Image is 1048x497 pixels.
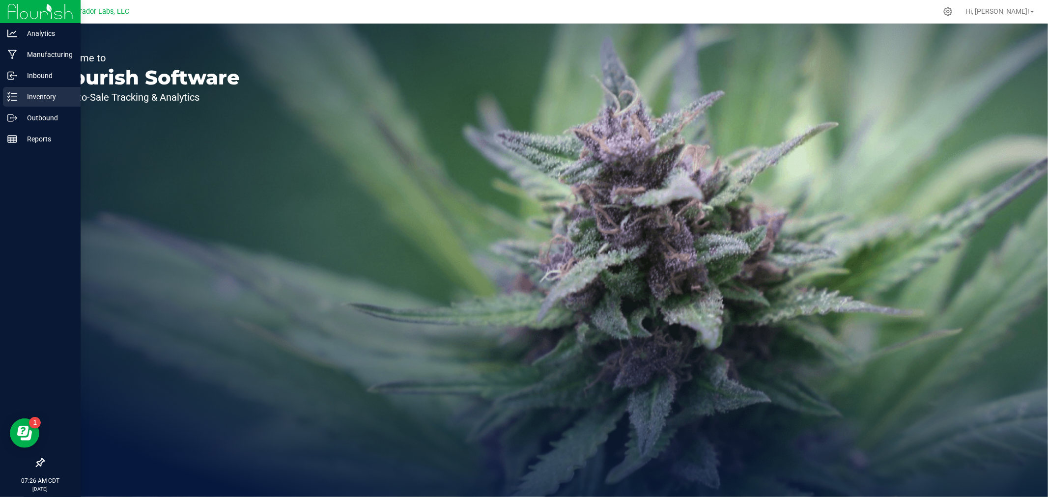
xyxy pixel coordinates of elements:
[7,113,17,123] inline-svg: Outbound
[7,50,17,59] inline-svg: Manufacturing
[53,53,240,63] p: Welcome to
[17,28,76,39] p: Analytics
[7,71,17,81] inline-svg: Inbound
[7,92,17,102] inline-svg: Inventory
[7,134,17,144] inline-svg: Reports
[17,112,76,124] p: Outbound
[53,68,240,87] p: Flourish Software
[17,91,76,103] p: Inventory
[7,28,17,38] inline-svg: Analytics
[4,485,76,493] p: [DATE]
[71,7,129,16] span: Curador Labs, LLC
[10,418,39,448] iframe: Resource center
[965,7,1029,15] span: Hi, [PERSON_NAME]!
[17,70,76,82] p: Inbound
[4,476,76,485] p: 07:26 AM CDT
[942,7,954,16] div: Manage settings
[17,133,76,145] p: Reports
[17,49,76,60] p: Manufacturing
[29,417,41,429] iframe: Resource center unread badge
[53,92,240,102] p: Seed-to-Sale Tracking & Analytics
